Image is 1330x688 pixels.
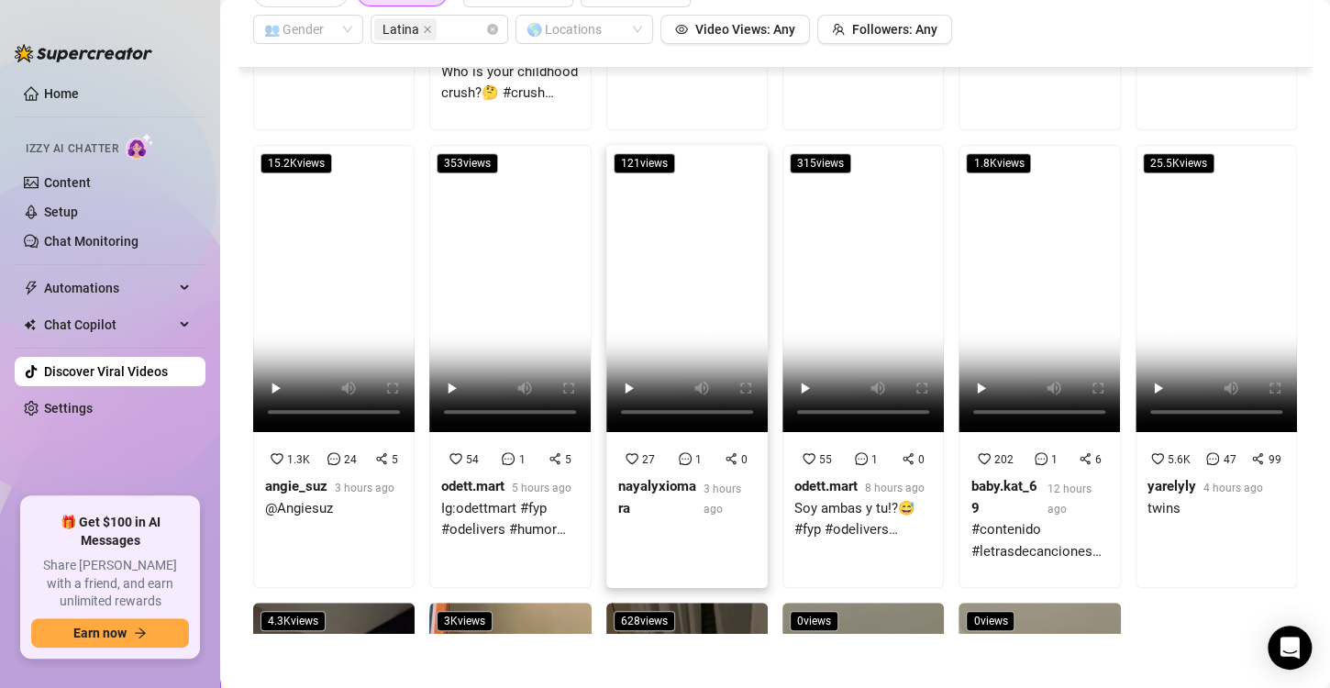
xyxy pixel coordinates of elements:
span: message [1035,452,1047,465]
span: 121 views [614,153,675,173]
span: 628 views [614,611,675,631]
span: eye [675,23,688,36]
span: 0 views [790,611,838,631]
span: 🎁 Get $100 in AI Messages [31,514,189,549]
span: message [679,452,692,465]
a: 1.8Kviews20216baby.kat_6912 hours ago#contenido #letrasdecanciones #comedia [959,145,1120,589]
span: close-circle [487,24,498,35]
a: 353views5415odett.mart5 hours agoIg:odettmart #fyp #odelivers #humor #gracioso #chisme [429,145,591,589]
img: AI Chatter [126,133,154,160]
a: Settings [44,401,93,416]
span: 202 [994,453,1014,466]
span: 6 [1095,453,1102,466]
span: close [423,25,432,34]
span: message [502,452,515,465]
span: 1 [518,453,525,466]
span: Automations [44,273,174,303]
strong: odett.mart [794,478,858,494]
div: Soy ambas y tu!?😅 #fyp #odelivers #humor #gracioso #chisme [794,498,932,541]
span: Izzy AI Chatter [26,140,118,158]
span: 315 views [790,153,851,173]
span: heart [271,452,283,465]
span: 0 [918,453,925,466]
span: 0 views [966,611,1014,631]
span: 54 [466,453,479,466]
span: 55 [819,453,832,466]
span: message [327,452,340,465]
span: Latina [382,19,419,39]
span: 5 [392,453,398,466]
div: #contenido #letrasdecanciones #comedia [970,519,1108,562]
a: 315views5510odett.mart8 hours agoSoy ambas y tu!?😅 #fyp #odelivers #humor #gracioso #chisme [782,145,944,589]
span: heart [803,452,815,465]
strong: angie_suz [265,478,327,494]
span: 12 hours ago [1047,483,1092,516]
span: heart [449,452,462,465]
div: Who is your childhood crush?🤔 #crush #hermionegranger #cosplay #nerdygirl #harrypottergirl #harry... [441,61,579,105]
span: share-alt [902,452,914,465]
a: Setup [44,205,78,219]
button: Followers: Any [817,15,952,44]
span: team [832,23,845,36]
span: 27 [642,453,655,466]
div: Open Intercom Messenger [1268,626,1312,670]
button: Earn nowarrow-right [31,618,189,648]
span: share-alt [725,452,737,465]
span: 3 hours ago [335,482,394,494]
span: Followers: Any [852,22,937,37]
span: Video Views: Any [695,22,795,37]
div: Ig:odettmart #fyp #odelivers #humor #gracioso #chisme [441,498,579,541]
span: 1 [871,453,878,466]
span: 25.5K views [1143,153,1214,173]
span: 1.8K views [966,153,1031,173]
span: share-alt [1079,452,1092,465]
span: 4.3K views [260,611,326,631]
a: 15.2Kviews1.3K245angie_suz3 hours ago@Angiesuz [253,145,415,589]
span: 4 hours ago [1203,482,1263,494]
span: heart [978,452,991,465]
span: 15.2K views [260,153,332,173]
span: 1 [1051,453,1058,466]
span: 47 [1223,453,1236,466]
span: heart [1151,452,1164,465]
span: message [1206,452,1219,465]
span: 353 views [437,153,498,173]
span: share-alt [549,452,561,465]
button: Video Views: Any [660,15,810,44]
span: Share [PERSON_NAME] with a friend, and earn unlimited rewards [31,557,189,611]
span: thunderbolt [24,281,39,295]
strong: baby.kat_69 [970,478,1036,516]
a: Home [44,86,79,101]
span: 8 hours ago [865,482,925,494]
span: 1.3K [287,453,310,466]
img: Chat Copilot [24,318,36,331]
span: 5 hours ago [512,482,571,494]
span: message [855,452,868,465]
span: arrow-right [134,627,147,639]
div: twins [1147,498,1263,520]
span: Latina [374,18,437,40]
span: share-alt [375,452,388,465]
a: 121views2710nayalyxiomara3 hours ago [606,145,768,589]
a: 25.5Kviews5.6K4799yarelyly4 hours agotwins [1136,145,1297,589]
strong: yarelyly [1147,478,1196,494]
span: 3 hours ago [704,483,741,516]
a: Chat Monitoring [44,234,139,249]
span: heart [626,452,638,465]
a: Content [44,175,91,190]
span: Earn now [73,626,127,640]
a: Discover Viral Videos [44,364,168,379]
span: 0 [741,453,748,466]
span: share-alt [1251,452,1264,465]
span: 5 [565,453,571,466]
div: @Angiesuz [265,498,394,520]
span: 99 [1268,453,1280,466]
span: Chat Copilot [44,310,174,339]
strong: odett.mart [441,478,504,494]
img: logo-BBDzfeDw.svg [15,44,152,62]
span: 3K views [437,611,493,631]
span: 24 [344,453,357,466]
span: 1 [695,453,702,466]
span: 5.6K [1168,453,1191,466]
strong: nayalyxiomara [618,478,696,516]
